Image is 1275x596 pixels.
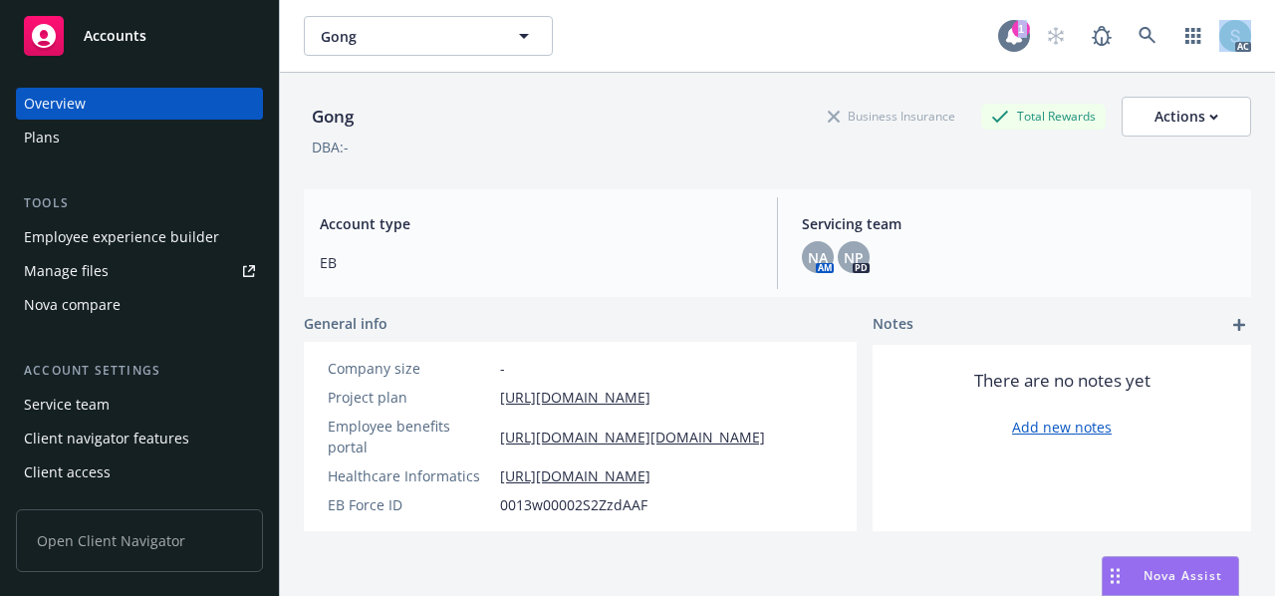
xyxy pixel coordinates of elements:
div: Project plan [328,387,492,408]
div: Client navigator features [24,423,189,454]
span: 0013w00002S2ZzdAAF [500,494,647,515]
div: Service team [24,389,110,421]
button: Actions [1122,97,1251,137]
div: Healthcare Informatics [328,465,492,486]
div: DBA: - [312,137,349,157]
span: Account type [320,213,753,234]
span: General info [304,313,387,334]
a: add [1227,313,1251,337]
div: Gong [304,104,362,130]
a: Employee experience builder [16,221,263,253]
a: Accounts [16,8,263,64]
div: Tools [16,193,263,213]
div: 1 [1012,20,1030,38]
div: Drag to move [1103,557,1128,595]
a: Nova compare [16,289,263,321]
span: NP [844,247,864,268]
a: Report a Bug [1082,16,1122,56]
span: Notes [873,313,913,337]
a: [URL][DOMAIN_NAME] [500,465,650,486]
a: Search [1128,16,1167,56]
a: Switch app [1173,16,1213,56]
button: Nova Assist [1102,556,1239,596]
div: Actions [1154,98,1218,136]
div: Plans [24,122,60,153]
span: Accounts [84,28,146,44]
button: Gong [304,16,553,56]
span: NA [808,247,828,268]
img: photo [1219,20,1251,52]
a: [URL][DOMAIN_NAME][DOMAIN_NAME] [500,427,765,447]
a: Manage files [16,255,263,287]
a: Start snowing [1036,16,1076,56]
div: Employee experience builder [24,221,219,253]
div: Account settings [16,361,263,381]
a: Add new notes [1012,417,1112,438]
a: Service team [16,389,263,421]
div: Employee benefits portal [328,416,492,457]
a: Plans [16,122,263,153]
span: - [500,358,505,379]
span: Servicing team [802,213,1235,234]
div: Client access [24,456,111,488]
span: Open Client Navigator [16,509,263,572]
span: Gong [321,26,493,47]
a: Client navigator features [16,423,263,454]
span: EB [320,252,753,273]
div: Manage files [24,255,109,287]
div: Overview [24,88,86,120]
span: Nova Assist [1144,567,1222,584]
div: Business Insurance [818,104,965,129]
a: Overview [16,88,263,120]
div: Nova compare [24,289,121,321]
a: [URL][DOMAIN_NAME] [500,387,650,408]
a: Client access [16,456,263,488]
div: Company size [328,358,492,379]
div: Total Rewards [981,104,1106,129]
div: EB Force ID [328,494,492,515]
span: There are no notes yet [974,369,1150,393]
